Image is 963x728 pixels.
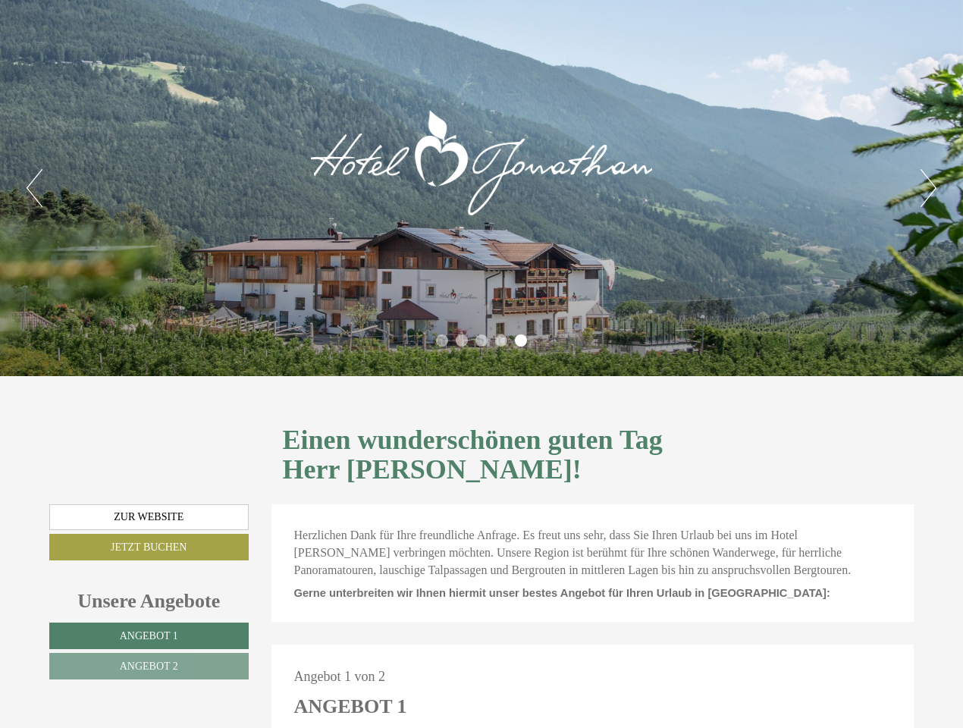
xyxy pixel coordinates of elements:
[27,169,42,207] button: Previous
[294,527,892,579] p: Herzlichen Dank für Ihre freundliche Anfrage. Es freut uns sehr, dass Sie Ihren Urlaub bei uns im...
[294,587,830,599] span: Gerne unterbreiten wir Ihnen hiermit unser bestes Angebot für Ihren Urlaub in [GEOGRAPHIC_DATA]:
[120,630,178,642] span: Angebot 1
[49,504,249,530] a: Zur Website
[49,587,249,615] div: Unsere Angebote
[283,425,903,485] h1: Einen wunderschönen guten Tag Herr [PERSON_NAME]!
[921,169,936,207] button: Next
[49,534,249,560] a: Jetzt buchen
[294,669,386,684] span: Angebot 1 von 2
[120,661,178,672] span: Angebot 2
[294,692,407,720] div: Angebot 1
